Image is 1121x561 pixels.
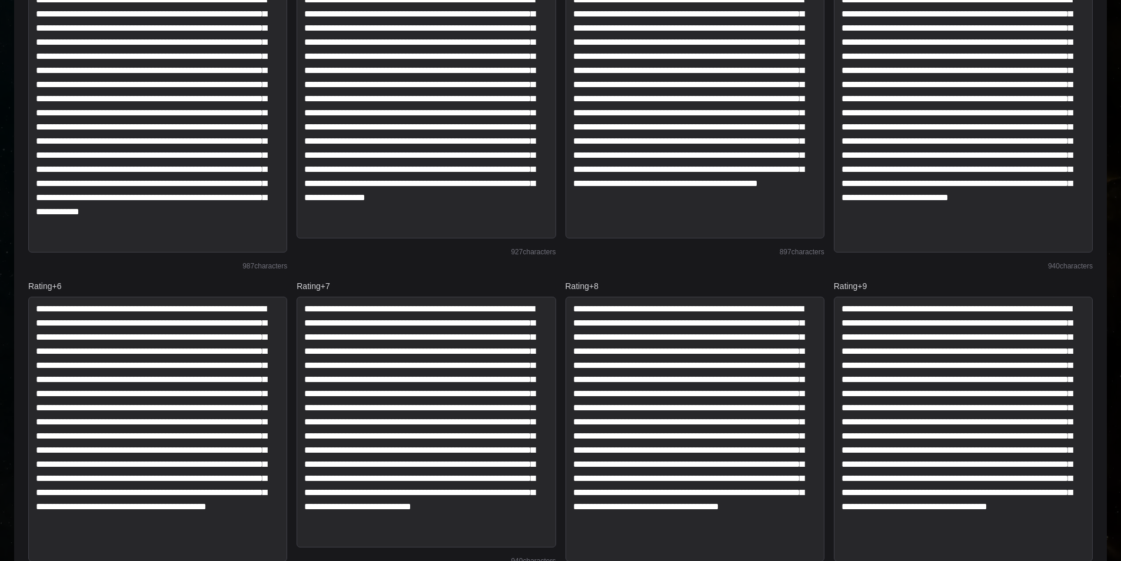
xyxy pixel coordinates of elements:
div: 897 characters [566,247,824,257]
div: 940 characters [834,261,1093,271]
div: 987 characters [28,261,287,271]
label: Rating +8 [566,280,824,292]
label: Rating +7 [297,280,555,292]
div: 927 characters [297,247,555,257]
label: Rating +6 [28,280,287,292]
label: Rating +9 [834,280,1093,292]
